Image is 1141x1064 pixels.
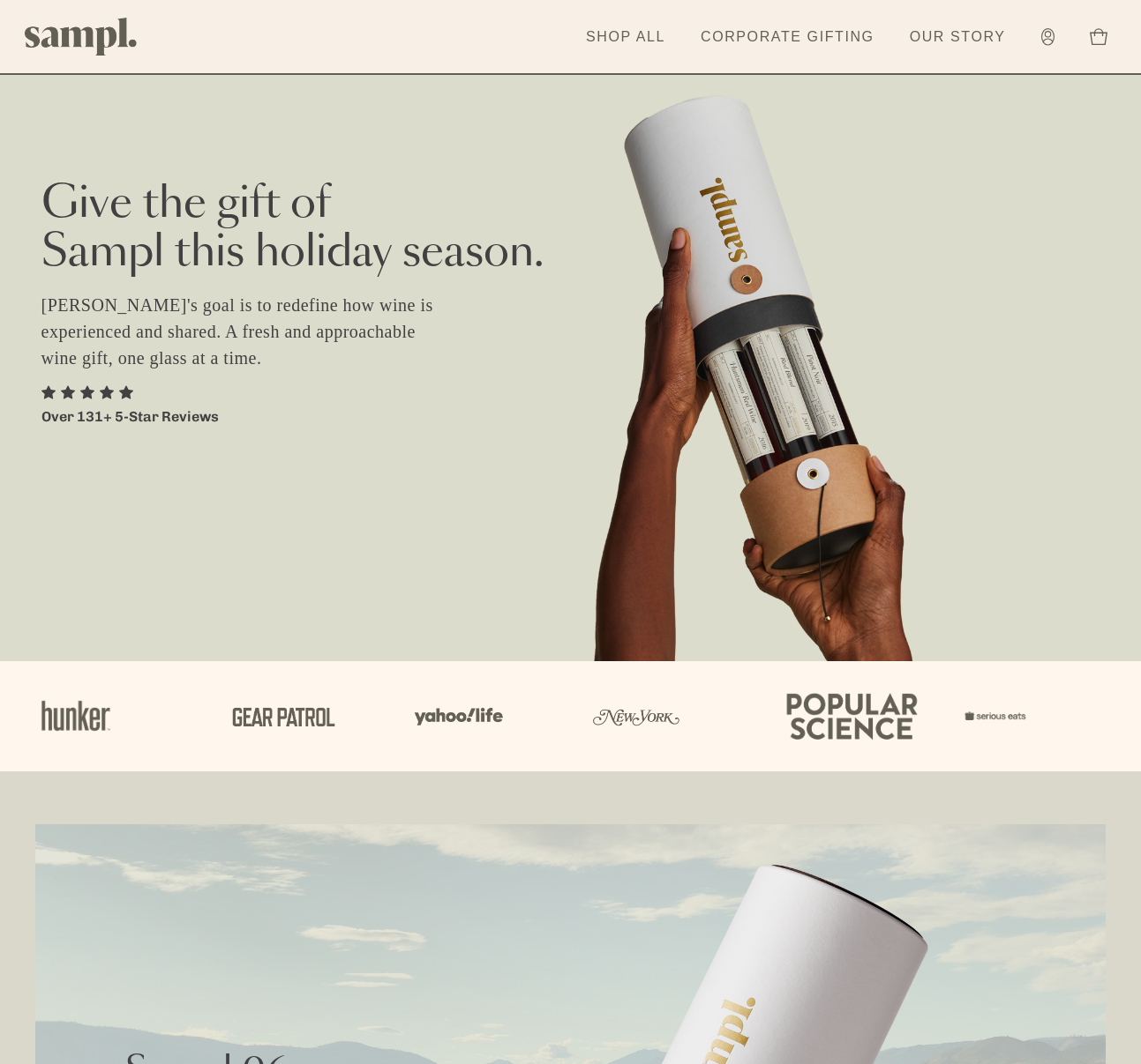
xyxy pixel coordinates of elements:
[401,678,508,755] img: Artboard_6_5c11d1bd-c4ca-46b8-ad3a-1f2b4dcd699f.png
[901,18,1015,56] a: Our Story
[957,691,1027,742] img: Artboard_7_560d3599-80fb-43b6-be66-ebccdeaecca2.png
[577,18,674,56] a: Shop All
[41,292,456,371] p: [PERSON_NAME]'s goal is to redefine how wine is experienced and shared. A fresh and approachable ...
[692,18,883,56] a: Corporate Gifting
[215,672,339,761] img: Artboard_5_a195cd02-e365-44f4-8930-be9a6ff03eb6.png
[41,181,1100,278] h2: Give the gift of Sampl this holiday season.
[771,662,921,770] img: Artboard_4_12aa32eb-d4a2-4772-87e6-e78b5ab8afc9.png
[41,406,219,428] p: Over 131+ 5-Star Reviews
[25,18,138,56] img: Sampl logo
[586,681,683,751] img: Artboard_3_3c8004f1-87e6-4dd9-9159-91a8c61f962a.png
[30,685,118,748] img: Artboard_1_af690aba-db18-4d1d-a553-70c177ae2e35.png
